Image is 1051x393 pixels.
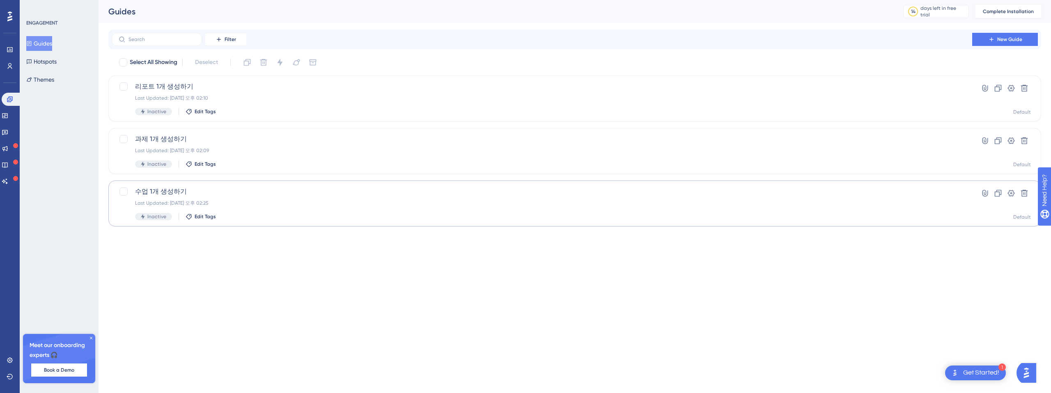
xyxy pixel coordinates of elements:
iframe: UserGuiding AI Assistant Launcher [1017,361,1041,385]
span: Edit Tags [195,213,216,220]
div: 1 [998,363,1006,371]
span: Inactive [147,213,166,220]
span: Inactive [147,161,166,167]
div: Default [1013,214,1031,220]
button: Filter [205,33,246,46]
div: ENGAGEMENT [26,20,57,26]
span: 과제 1개 생성하기 [135,134,949,144]
div: Last Updated: [DATE] 오후 02:10 [135,95,949,101]
span: Meet our onboarding experts 🎧 [30,340,89,360]
span: Need Help? [19,2,51,12]
div: Open Get Started! checklist, remaining modules: 1 [945,366,1006,380]
button: Book a Demo [31,363,87,377]
span: Select All Showing [130,57,177,67]
input: Search [129,37,195,42]
span: 리포트 1개 생성하기 [135,82,949,91]
button: Deselect [188,55,225,70]
div: 14 [911,8,916,15]
span: 수업 1개 생성하기 [135,187,949,196]
div: Last Updated: [DATE] 오후 02:25 [135,200,949,206]
button: Guides [26,36,52,51]
span: Complete Installation [983,8,1034,15]
span: Deselect [195,57,218,67]
div: Default [1013,109,1031,115]
button: Complete Installation [975,5,1041,18]
div: days left in free trial [920,5,966,18]
button: Edit Tags [186,161,216,167]
button: New Guide [972,33,1038,46]
span: Edit Tags [195,161,216,167]
button: Hotspots [26,54,57,69]
button: Edit Tags [186,213,216,220]
span: Edit Tags [195,108,216,115]
img: launcher-image-alternative-text [950,368,960,378]
span: New Guide [997,36,1022,43]
div: Last Updated: [DATE] 오후 02:09 [135,147,949,154]
button: Themes [26,72,54,87]
div: Default [1013,161,1031,168]
span: Filter [225,36,236,43]
div: Get Started! [963,368,999,377]
span: Book a Demo [44,367,74,373]
button: Edit Tags [186,108,216,115]
div: Guides [108,6,883,17]
span: Inactive [147,108,166,115]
